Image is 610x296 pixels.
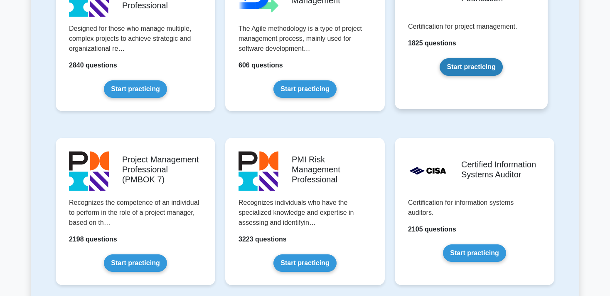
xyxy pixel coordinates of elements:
a: Start practicing [104,80,167,98]
a: Start practicing [443,244,506,262]
a: Start practicing [440,58,502,76]
a: Start practicing [273,254,336,272]
a: Start practicing [104,254,167,272]
a: Start practicing [273,80,336,98]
